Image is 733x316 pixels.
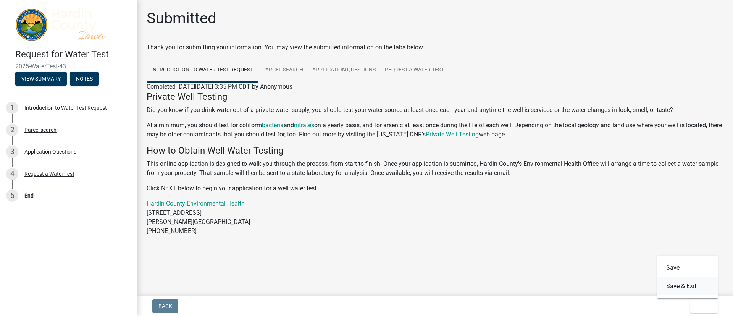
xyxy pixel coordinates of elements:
p: [STREET_ADDRESS] [PERSON_NAME][GEOGRAPHIC_DATA] [PHONE_NUMBER] [147,199,724,236]
button: Save [657,259,718,277]
h4: Request for Water Test [15,49,131,60]
div: Application Questions [24,149,76,154]
p: Click NEXT below to begin your application for a well water test. [147,184,724,193]
div: 1 [6,102,18,114]
a: nitrates [294,122,314,129]
div: 5 [6,190,18,202]
div: 2 [6,124,18,136]
button: Back [152,299,178,313]
a: bacteria [262,122,284,129]
h4: Private Well Testing [147,91,724,102]
p: This online application is designed to walk you through the process, from start to finish. Once y... [147,159,724,178]
span: Completed [DATE][DATE] 3:35 PM CDT by Anonymous [147,83,292,90]
h4: How to Obtain Well Water Testing [147,145,724,156]
div: 3 [6,146,18,158]
div: 4 [6,168,18,180]
p: Did you know if you drink water out of a private water supply, you should test your water source ... [147,105,724,115]
wm-modal-confirm: Summary [15,76,67,83]
img: Hardin County, Iowa [15,8,125,41]
a: Request a Water Test [380,58,449,83]
button: Save & Exit [657,277,718,295]
button: View Summary [15,72,67,86]
a: Hardin County Environmental Health [147,200,245,207]
wm-modal-confirm: Notes [70,76,99,83]
a: Application Questions [308,58,380,83]
p: At a minimum, you should test for coliform and on a yearly basis, and for arsenic at least once d... [147,121,724,139]
button: Exit [690,299,718,313]
div: Request a Water Test [24,171,74,177]
div: Exit [657,256,718,298]
a: Introduction to Water Test Request [147,58,258,83]
h1: Submitted [147,9,216,28]
a: Parcel search [258,58,308,83]
span: Exit [696,303,707,309]
a: Private Well Testing [426,131,479,138]
div: End [24,193,34,198]
span: Back [158,303,172,309]
div: Introduction to Water Test Request [24,105,107,110]
div: Thank you for submitting your information. You may view the submitted information on the tabs below. [147,43,724,52]
div: Parcel search [24,127,57,133]
span: 2025-WaterTest-43 [15,63,122,70]
button: Notes [70,72,99,86]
